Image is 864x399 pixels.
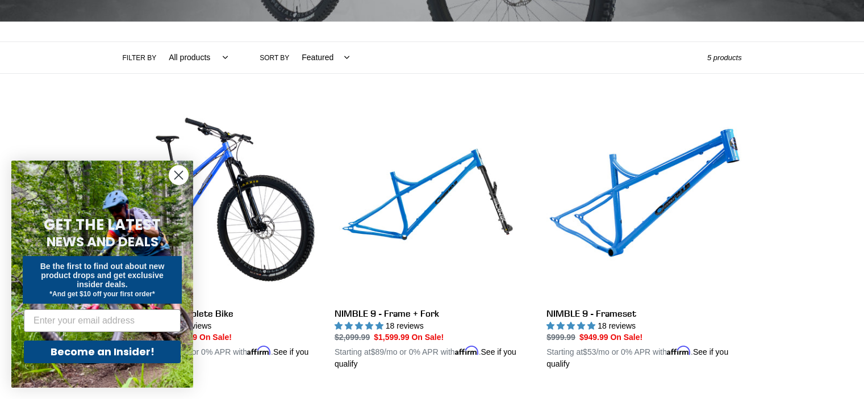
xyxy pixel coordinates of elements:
span: GET THE LATEST [44,215,161,235]
span: 5 products [707,53,742,62]
input: Enter your email address [24,309,181,332]
span: Be the first to find out about new product drops and get exclusive insider deals. [40,262,165,289]
button: Close dialog [169,165,189,185]
label: Filter by [123,53,157,63]
span: *And get $10 off your first order* [49,290,155,298]
label: Sort by [260,53,289,63]
span: NEWS AND DEALS [47,233,158,251]
button: Become an Insider! [24,341,181,363]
